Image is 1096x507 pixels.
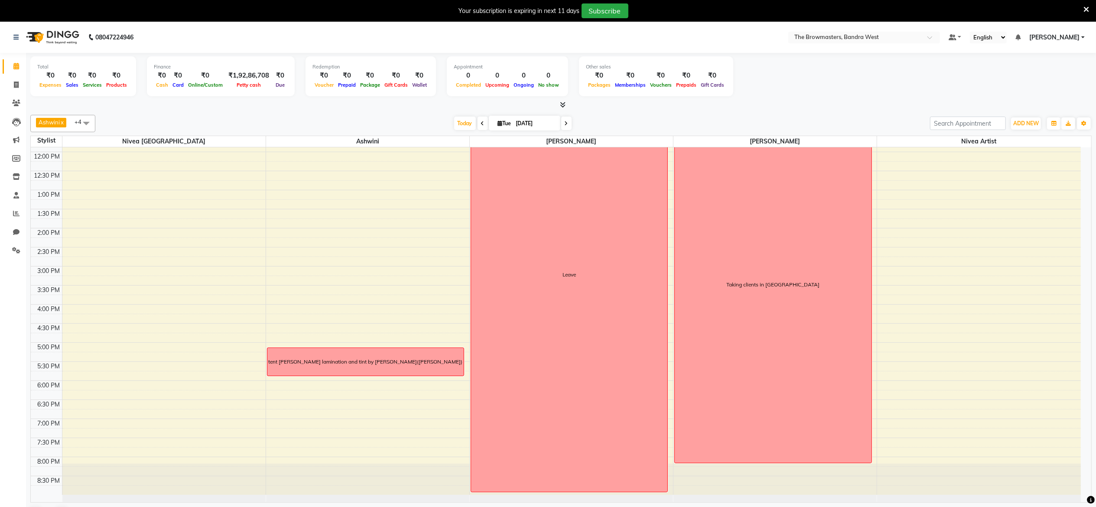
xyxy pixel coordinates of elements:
[154,82,170,88] span: Cash
[358,71,382,81] div: ₹0
[382,71,410,81] div: ₹0
[483,71,511,81] div: 0
[358,82,382,88] span: Package
[483,82,511,88] span: Upcoming
[674,71,699,81] div: ₹0
[699,82,726,88] span: Gift Cards
[266,136,469,147] span: Ashwini
[36,247,62,257] div: 2:30 PM
[36,400,62,409] div: 6:30 PM
[186,82,225,88] span: Online/Custom
[33,152,62,161] div: 12:00 PM
[81,82,104,88] span: Services
[336,71,358,81] div: ₹0
[312,63,429,71] div: Redemption
[39,119,60,126] span: Ashwini
[36,305,62,314] div: 4:00 PM
[37,71,64,81] div: ₹0
[582,3,628,18] button: Subscribe
[37,63,129,71] div: Total
[33,171,62,180] div: 12:30 PM
[930,117,1006,130] input: Search Appointment
[75,118,88,125] span: +4
[60,119,64,126] a: x
[268,358,462,366] div: tent [PERSON_NAME] lamination and tint by [PERSON_NAME]([PERSON_NAME])
[36,228,62,237] div: 2:00 PM
[1013,120,1039,127] span: ADD NEW
[36,266,62,276] div: 3:00 PM
[454,63,561,71] div: Appointment
[586,71,613,81] div: ₹0
[454,71,483,81] div: 0
[454,82,483,88] span: Completed
[36,190,62,199] div: 1:00 PM
[1029,33,1080,42] span: [PERSON_NAME]
[36,209,62,218] div: 1:30 PM
[81,71,104,81] div: ₹0
[613,82,648,88] span: Memberships
[674,82,699,88] span: Prepaids
[37,82,64,88] span: Expenses
[648,71,674,81] div: ₹0
[95,25,133,49] b: 08047224946
[410,71,429,81] div: ₹0
[1011,117,1041,130] button: ADD NEW
[36,438,62,447] div: 7:30 PM
[154,71,170,81] div: ₹0
[273,71,288,81] div: ₹0
[699,71,726,81] div: ₹0
[511,71,536,81] div: 0
[31,136,62,145] div: Stylist
[62,136,266,147] span: Nivea [GEOGRAPHIC_DATA]
[877,136,1081,147] span: Nivea Artist
[234,82,263,88] span: Petty cash
[36,457,62,466] div: 8:00 PM
[170,82,186,88] span: Card
[459,6,580,16] div: Your subscription is expiring in next 11 days
[225,71,273,81] div: ₹1,92,86,708
[22,25,81,49] img: logo
[648,82,674,88] span: Vouchers
[514,117,557,130] input: 2025-09-02
[536,71,561,81] div: 0
[104,82,129,88] span: Products
[312,71,336,81] div: ₹0
[586,82,613,88] span: Packages
[36,286,62,295] div: 3:30 PM
[104,71,129,81] div: ₹0
[511,82,536,88] span: Ongoing
[454,117,476,130] span: Today
[186,71,225,81] div: ₹0
[36,324,62,333] div: 4:30 PM
[536,82,561,88] span: No show
[64,82,81,88] span: Sales
[36,381,62,390] div: 6:00 PM
[410,82,429,88] span: Wallet
[36,476,62,485] div: 8:30 PM
[312,82,336,88] span: Voucher
[36,419,62,428] div: 7:00 PM
[36,343,62,352] div: 5:00 PM
[673,136,877,147] span: [PERSON_NAME]
[64,71,81,81] div: ₹0
[382,82,410,88] span: Gift Cards
[273,82,287,88] span: Due
[496,120,514,127] span: Tue
[36,362,62,371] div: 5:30 PM
[726,281,820,289] div: Taking clients in [GEOGRAPHIC_DATA]
[170,71,186,81] div: ₹0
[336,82,358,88] span: Prepaid
[586,63,726,71] div: Other sales
[563,271,576,279] div: Leave
[470,136,673,147] span: [PERSON_NAME]
[154,63,288,71] div: Finance
[613,71,648,81] div: ₹0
